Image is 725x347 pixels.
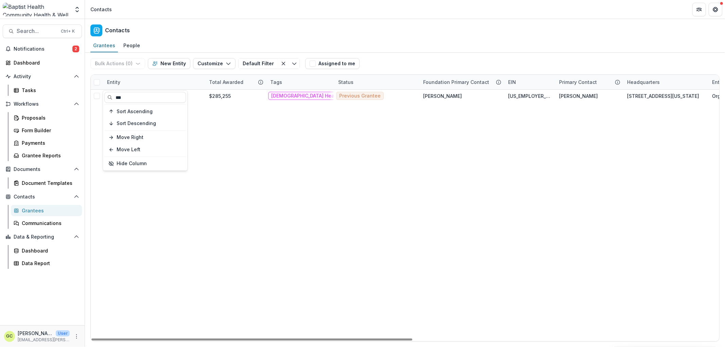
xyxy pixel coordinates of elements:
a: Proposals [11,112,82,123]
div: Entity [103,79,124,86]
div: $285,255 [209,92,231,100]
p: [EMAIL_ADDRESS][PERSON_NAME][DOMAIN_NAME] [18,337,70,343]
button: More [72,332,81,341]
a: Grantees [11,205,82,216]
span: Workflows [14,101,71,107]
a: People [121,39,143,52]
div: EIN [504,79,520,86]
button: Open Documents [3,164,82,175]
div: [STREET_ADDRESS][US_STATE] [627,92,699,100]
button: Open Activity [3,71,82,82]
button: Partners [692,3,706,16]
div: Tags [266,75,334,89]
div: Communications [22,220,76,227]
a: Form Builder [11,125,82,136]
div: Foundation Primary Contact [419,79,493,86]
div: Headquarters [623,75,708,89]
span: Documents [14,167,71,172]
a: Dashboard [3,57,82,68]
div: Status [334,79,358,86]
button: Get Help [709,3,722,16]
div: Primary Contact [555,75,623,89]
button: Sort Ascending [104,106,186,117]
div: Total Awarded [205,75,266,89]
span: Activity [14,74,71,80]
div: Status [334,75,419,89]
div: Document Templates [22,179,76,187]
button: Notifications2 [3,44,82,54]
button: Open Workflows [3,99,82,109]
span: Sort Descending [117,121,156,126]
div: Grantee Reports [22,152,76,159]
a: Data Report [11,258,82,269]
button: New Entity [148,58,190,69]
p: User [56,330,70,336]
div: [PERSON_NAME] [423,92,462,100]
button: Bulk Actions (0) [90,58,145,69]
div: EIN [504,75,555,89]
div: [US_EMPLOYER_IDENTIFICATION_NUMBER] [508,92,551,100]
button: Open Contacts [3,191,82,202]
span: Sort Ascending [117,108,153,114]
span: [DEMOGRAPHIC_DATA] Health Board Representation [271,93,394,99]
div: [PERSON_NAME] [559,92,598,100]
a: Dashboard [11,245,82,256]
div: Dashboard [22,247,76,254]
button: Clear filter [278,58,289,69]
button: Hide Column [104,158,186,169]
a: Document Templates [11,177,82,189]
img: Baptist Health Community Health & Well Being logo [3,3,70,16]
div: Total Awarded [205,79,247,86]
a: Payments [11,137,82,149]
button: Open Data & Reporting [3,231,82,242]
div: Contacts [90,6,112,13]
div: Tasks [22,87,76,94]
button: Move Right [104,132,186,143]
h2: Contacts [105,27,130,34]
div: Payments [22,139,76,146]
div: Entity [103,75,205,89]
button: Move Left [104,144,186,155]
div: Foundation Primary Contact [419,75,504,89]
button: Assigned to me [305,58,360,69]
button: Sort Descending [104,118,186,129]
div: Grantees [90,40,118,50]
div: Dashboard [14,59,76,66]
div: Proposals [22,114,76,121]
button: Default Filter [238,58,278,69]
a: Grantees [90,39,118,52]
div: Ctrl + K [59,28,76,35]
button: Customize [193,58,236,69]
button: Toggle menu [289,58,300,69]
div: People [121,40,143,50]
span: Search... [17,28,57,34]
button: Search... [3,24,82,38]
span: Previous Grantee [339,93,381,99]
div: Glenwood Charles [6,334,13,339]
a: Grantee Reports [11,150,82,161]
a: Tasks [11,85,82,96]
div: Data Report [22,260,76,267]
p: [PERSON_NAME] [18,330,53,337]
span: Contacts [14,194,71,200]
div: Headquarters [623,79,664,86]
div: Primary Contact [555,79,601,86]
span: Data & Reporting [14,234,71,240]
button: Open entity switcher [72,3,82,16]
div: Tags [266,79,286,86]
span: Notifications [14,46,72,52]
nav: breadcrumb [88,4,115,14]
div: Form Builder [22,127,76,134]
span: 2 [72,46,79,52]
div: Grantees [22,207,76,214]
a: Communications [11,218,82,229]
